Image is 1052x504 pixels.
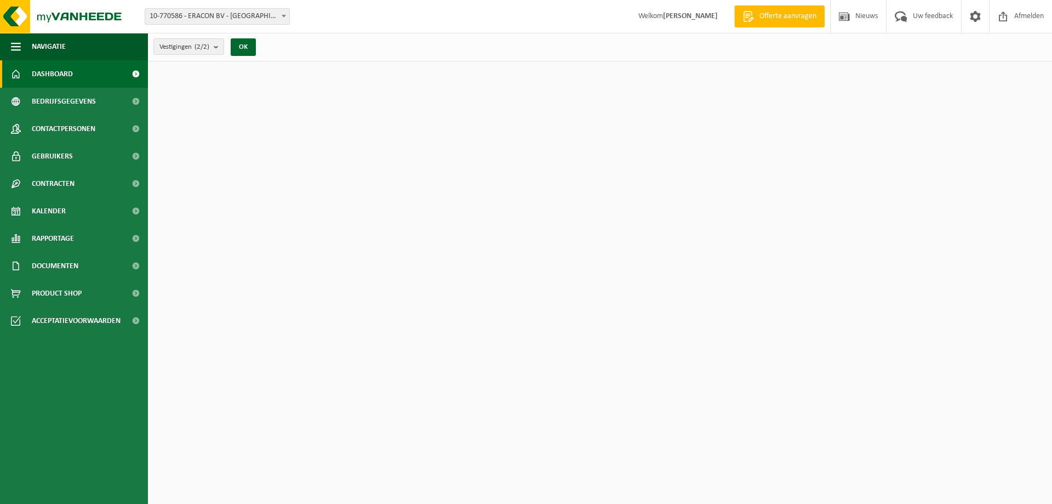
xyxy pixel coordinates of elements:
[32,143,73,170] span: Gebruikers
[32,280,82,307] span: Product Shop
[32,170,75,197] span: Contracten
[32,252,78,280] span: Documenten
[32,225,74,252] span: Rapportage
[32,115,95,143] span: Contactpersonen
[159,39,209,55] span: Vestigingen
[145,8,290,25] span: 10-770586 - ERACON BV - ZONNEBEKE
[32,197,66,225] span: Kalender
[32,307,121,335] span: Acceptatievoorwaarden
[663,12,718,20] strong: [PERSON_NAME]
[757,11,819,22] span: Offerte aanvragen
[153,38,224,55] button: Vestigingen(2/2)
[231,38,256,56] button: OK
[195,43,209,50] count: (2/2)
[734,5,825,27] a: Offerte aanvragen
[32,88,96,115] span: Bedrijfsgegevens
[32,33,66,60] span: Navigatie
[32,60,73,88] span: Dashboard
[145,9,289,24] span: 10-770586 - ERACON BV - ZONNEBEKE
